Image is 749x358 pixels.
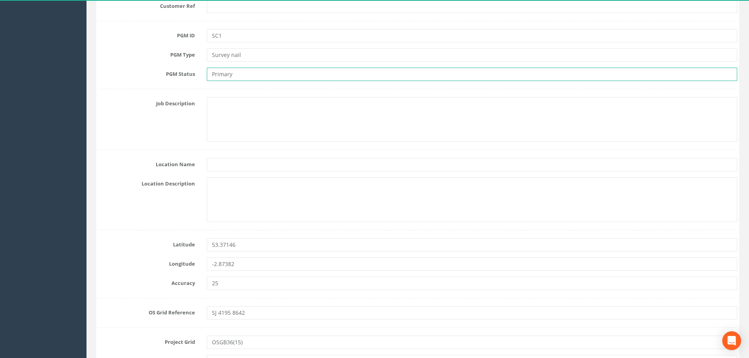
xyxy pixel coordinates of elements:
label: PGM Status [92,68,201,78]
label: Project Grid [92,336,201,346]
label: Job Description [92,97,201,107]
label: Longitude [92,257,201,268]
div: Open Intercom Messenger [722,331,741,350]
label: PGM ID [92,29,201,39]
label: Latitude [92,238,201,248]
label: OS Grid Reference [92,306,201,316]
label: Location Description [92,177,201,187]
label: Location Name [92,158,201,168]
label: Accuracy [92,277,201,287]
label: PGM Type [92,48,201,59]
